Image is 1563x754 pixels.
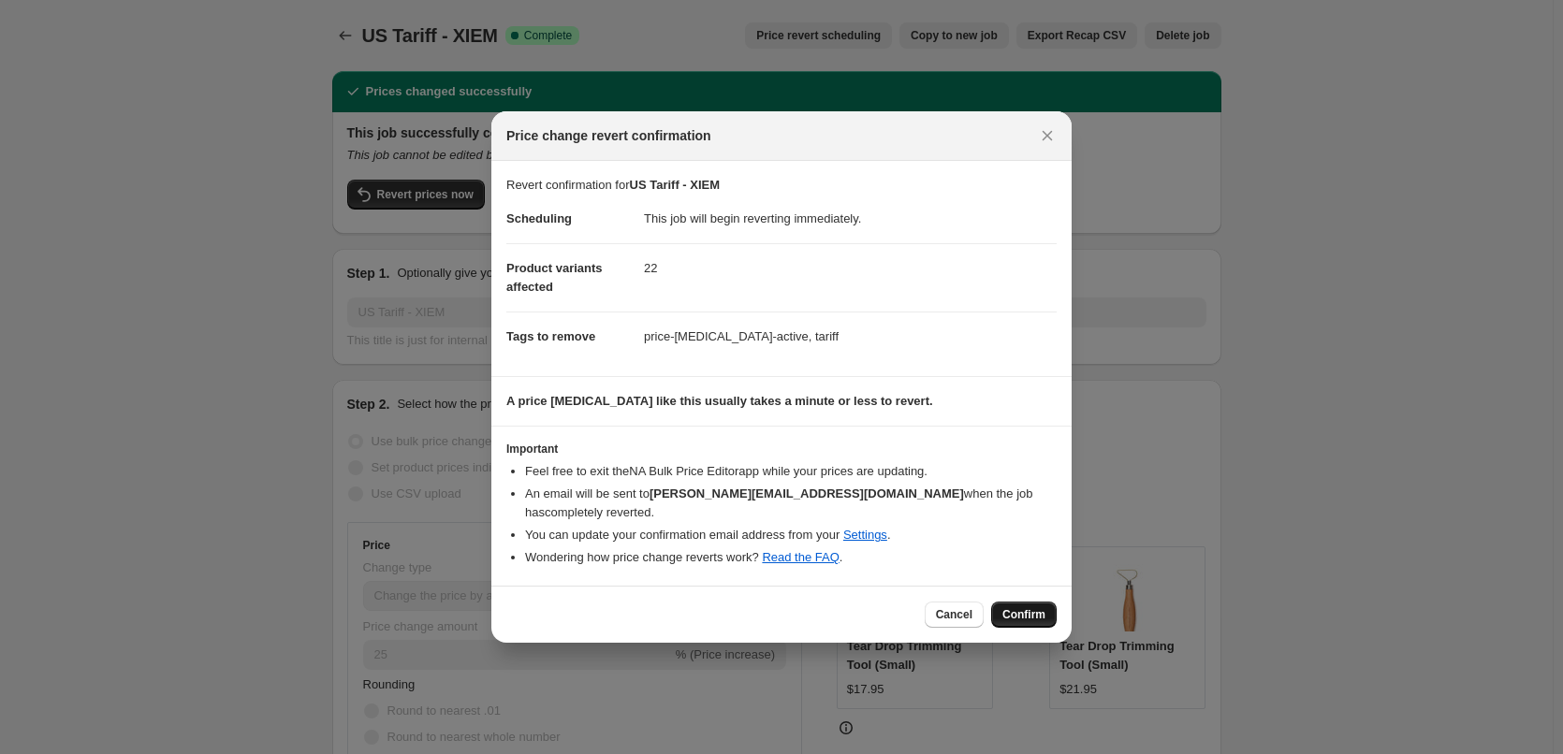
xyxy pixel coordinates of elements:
p: Revert confirmation for [506,176,1057,195]
li: An email will be sent to when the job has completely reverted . [525,485,1057,522]
span: Price change revert confirmation [506,126,711,145]
li: You can update your confirmation email address from your . [525,526,1057,544]
span: Cancel [936,607,972,622]
span: Tags to remove [506,329,595,343]
button: Cancel [925,602,984,628]
dd: This job will begin reverting immediately. [644,195,1057,243]
h3: Important [506,442,1057,457]
b: [PERSON_NAME][EMAIL_ADDRESS][DOMAIN_NAME] [650,486,964,500]
button: Close [1034,123,1060,149]
a: Read the FAQ [762,550,839,564]
button: Confirm [991,602,1057,628]
a: Settings [843,528,887,542]
span: Scheduling [506,211,572,225]
dd: price-[MEDICAL_DATA]-active, tariff [644,312,1057,361]
span: Confirm [1002,607,1045,622]
span: Product variants affected [506,261,603,294]
li: Feel free to exit the NA Bulk Price Editor app while your prices are updating. [525,462,1057,481]
b: US Tariff - XIEM [630,178,721,192]
li: Wondering how price change reverts work? . [525,548,1057,567]
dd: 22 [644,243,1057,293]
b: A price [MEDICAL_DATA] like this usually takes a minute or less to revert. [506,394,933,408]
